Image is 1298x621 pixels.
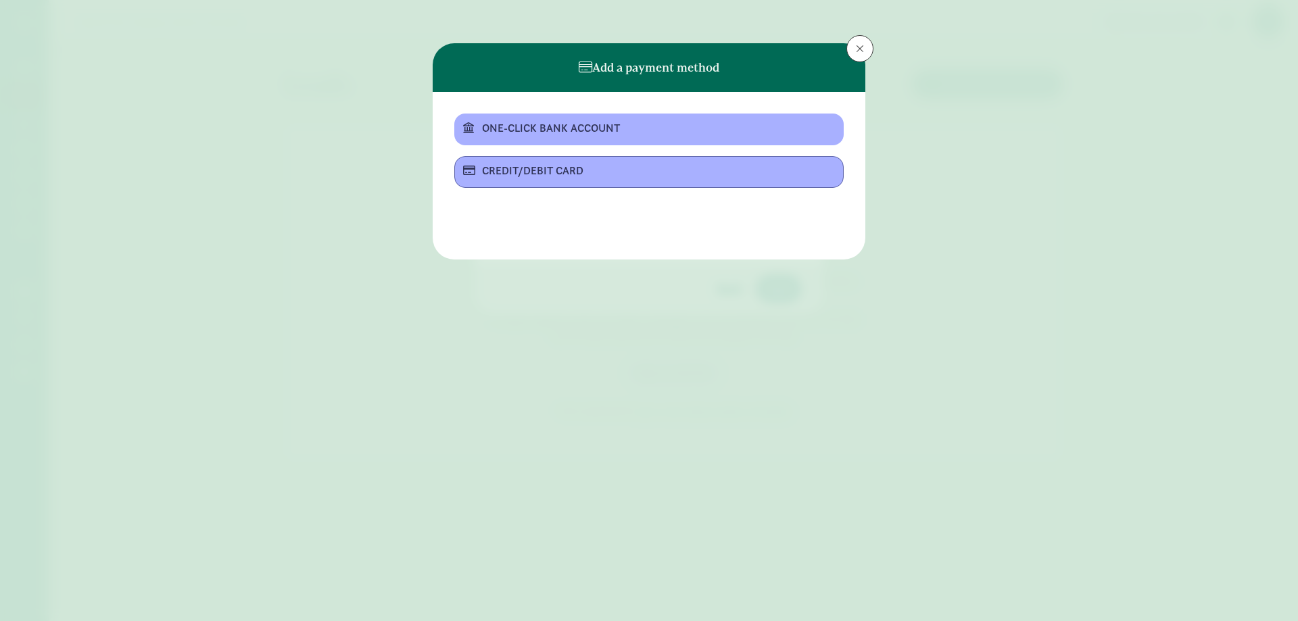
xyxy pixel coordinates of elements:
[482,163,813,179] div: CREDIT/DEBIT CARD
[579,61,719,74] h6: Add a payment method
[482,120,813,136] div: ONE-CLICK BANK ACCOUNT
[454,156,844,188] button: CREDIT/DEBIT CARD
[1230,556,1298,621] iframe: Chat Widget
[454,114,844,145] button: ONE-CLICK BANK ACCOUNT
